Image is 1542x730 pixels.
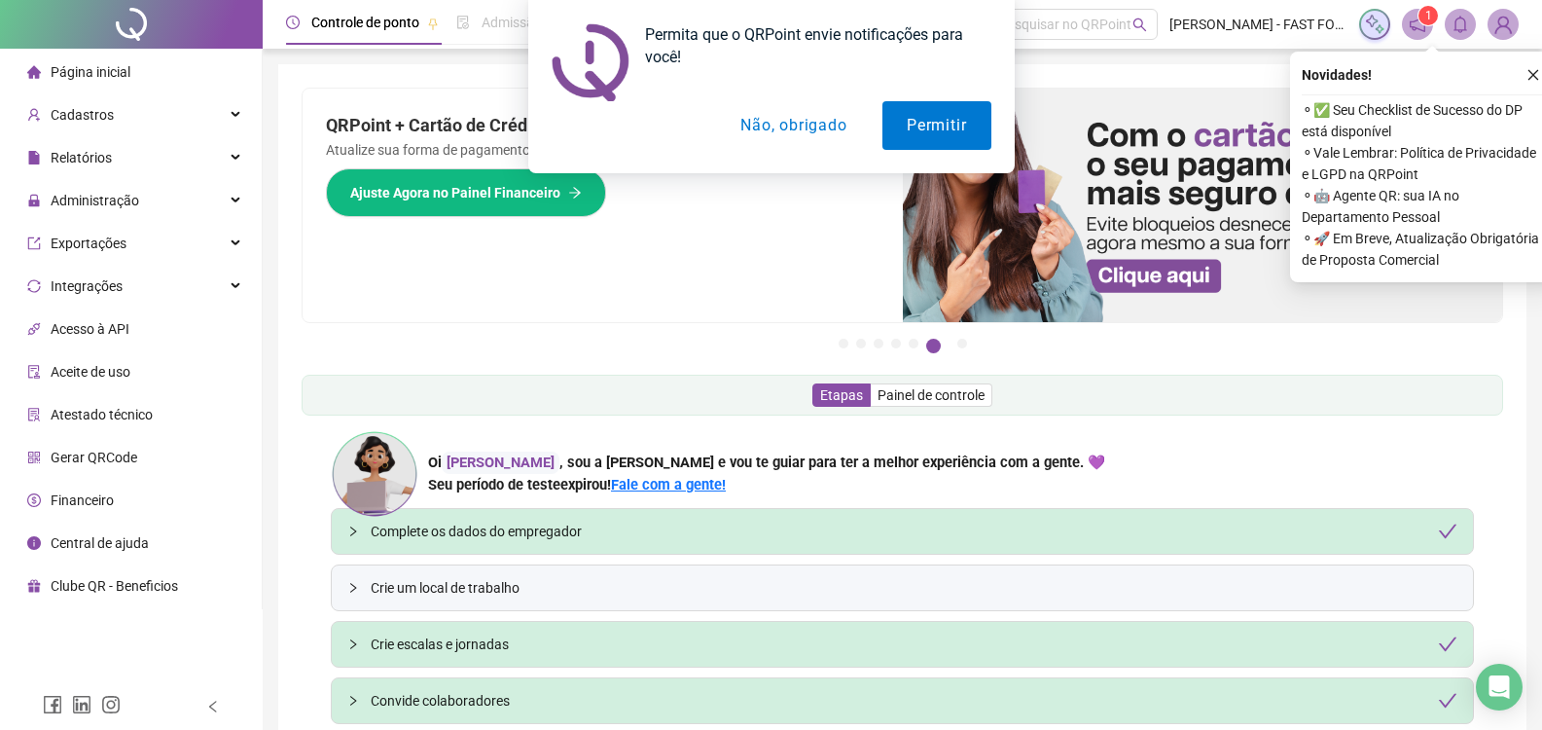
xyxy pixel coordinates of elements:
[442,452,559,474] div: [PERSON_NAME]
[51,407,153,422] span: Atestado técnico
[51,193,139,208] span: Administração
[903,89,1503,322] img: banner%2F75947b42-3b94-469c-a360-407c2d3115d7.png
[820,387,863,403] span: Etapas
[371,634,1457,655] div: Crie escalas e jornadas
[891,339,901,348] button: 4
[1438,635,1457,654] span: check
[27,493,41,507] span: dollar
[957,339,967,348] button: 7
[428,452,1105,474] div: Oi , sou a [PERSON_NAME] e vou te guiar para ter a melhor experiência com a gente. 💜
[27,365,41,379] span: audit
[882,101,990,150] button: Permitir
[51,321,129,337] span: Acesso à API
[568,186,582,200] span: arrow-right
[629,23,991,68] div: Permita que o QRPoint envie notificações para você!
[428,474,1105,496] div: !
[51,236,126,251] span: Exportações
[51,578,178,594] span: Clube QR - Beneficios
[331,430,418,518] img: ana-icon.cad42e3e8b8746aecfa2.png
[347,639,359,650] span: collapsed
[27,536,41,550] span: info-circle
[27,194,41,207] span: lock
[874,339,883,348] button: 3
[1476,664,1523,711] div: Open Intercom Messenger
[27,279,41,293] span: sync
[1438,522,1457,541] span: check
[878,387,985,403] span: Painel de controle
[371,521,1457,542] div: Complete os dados do empregador
[101,695,121,714] span: instagram
[43,695,62,714] span: facebook
[839,339,848,348] button: 1
[206,700,220,713] span: left
[326,168,606,217] button: Ajuste Agora no Painel Financeiro
[51,535,149,551] span: Central de ajuda
[560,476,607,493] span: expirou
[332,678,1473,723] div: Convide colaboradorescheck
[332,622,1473,667] div: Crie escalas e jornadascheck
[371,690,1457,712] div: Convide colaboradores
[27,451,41,464] span: qrcode
[51,450,137,465] span: Gerar QRCode
[332,566,1473,610] div: Crie um local de trabalho
[51,364,130,380] span: Aceite de uso
[552,23,629,101] img: notification icon
[27,579,41,593] span: gift
[716,101,871,150] button: Não, obrigado
[27,237,41,250] span: export
[332,509,1473,554] div: Complete os dados do empregadorcheck
[371,577,1457,599] span: Crie um local de trabalho
[856,339,866,348] button: 2
[611,476,726,493] a: Fale com a gente!
[909,339,918,348] button: 5
[1438,691,1457,711] span: check
[926,339,941,353] button: 6
[27,322,41,336] span: api
[27,408,41,421] span: solution
[347,695,359,707] span: collapsed
[72,695,91,714] span: linkedin
[51,278,123,294] span: Integrações
[428,476,560,493] span: Seu período de teste
[51,493,114,508] span: Financeiro
[347,526,359,537] span: collapsed
[347,582,359,594] span: collapsed
[350,182,560,203] span: Ajuste Agora no Painel Financeiro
